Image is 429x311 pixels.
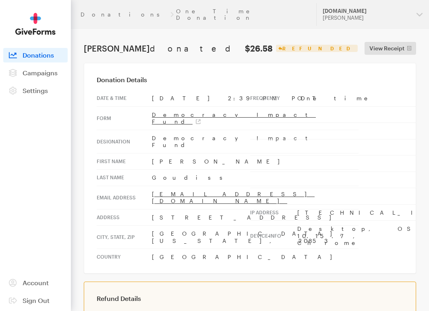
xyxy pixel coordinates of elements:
a: Account [3,276,68,290]
a: Democracy Impact Fund [152,111,316,125]
th: Address [97,209,152,226]
h3: Donation Details [97,76,403,84]
th: Country [97,249,152,265]
span: Sign Out [23,296,50,304]
td: [STREET_ADDRESS] [152,209,359,226]
div: Refunded [276,45,358,52]
img: GiveForms [15,13,56,35]
td: [PERSON_NAME] [152,153,359,170]
th: City, state, zip [97,226,152,249]
span: donated [150,44,243,53]
span: View Receipt [369,44,404,53]
span: Campaigns [23,69,58,77]
div: [DOMAIN_NAME] [323,8,410,15]
th: IP address [250,204,297,221]
th: Device info [250,221,297,251]
th: First Name [97,153,152,170]
span: Donations [23,51,54,59]
td: [GEOGRAPHIC_DATA] [152,249,359,265]
td: Democracy Impact Fund [152,130,359,153]
th: Frequency [250,90,297,106]
td: [GEOGRAPHIC_DATA], [US_STATE], 20853 [152,226,359,249]
h1: [PERSON_NAME] [84,44,273,53]
h3: Refund Details [97,294,403,303]
a: Donations [81,11,168,18]
div: [PERSON_NAME] [323,15,410,21]
th: Email address [97,186,152,209]
strong: $26.58 [245,44,273,53]
button: [DOMAIN_NAME] [PERSON_NAME] [316,3,429,26]
th: Last Name [97,170,152,186]
a: Donations [3,48,68,62]
th: Form [97,106,152,130]
span: Settings [23,87,48,94]
th: Designation [97,130,152,153]
a: Sign Out [3,293,68,308]
th: Date & time [97,90,152,106]
a: Settings [3,83,68,98]
a: [EMAIL_ADDRESS][DOMAIN_NAME] [152,191,315,205]
td: Goudiss [152,170,359,186]
a: View Receipt [365,42,417,55]
span: Account [23,279,49,286]
td: [DATE] 2:39 PM PDT [152,90,359,106]
a: Campaigns [3,66,68,80]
